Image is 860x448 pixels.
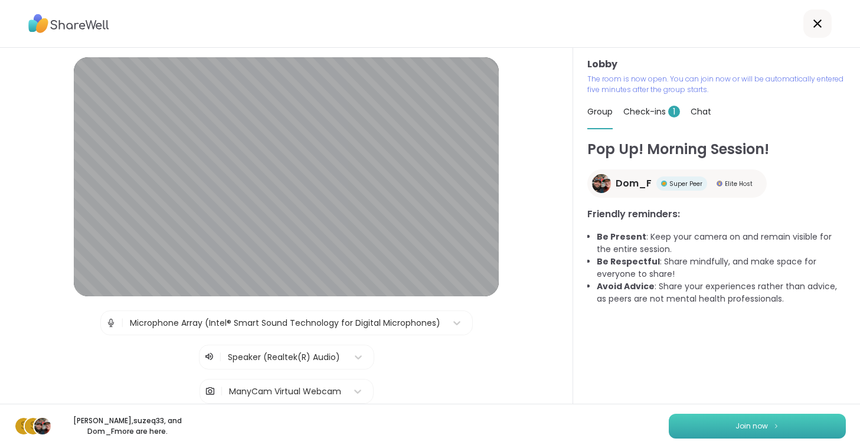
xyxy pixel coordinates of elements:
[220,380,223,403] span: |
[30,418,36,434] span: s
[130,317,440,329] div: Microphone Array (Intel® Smart Sound Technology for Digital Microphones)
[735,421,768,431] span: Join now
[34,418,51,434] img: Dom_F
[597,231,646,243] b: Be Present
[661,181,667,187] img: Super Peer
[597,256,846,280] li: : Share mindfully, and make space for everyone to share!
[623,106,680,117] span: Check-ins
[587,207,846,221] h3: Friendly reminders:
[668,106,680,117] span: 1
[121,311,124,335] span: |
[229,385,341,398] div: ManyCam Virtual Webcam
[106,311,116,335] img: Microphone
[597,256,660,267] b: Be Respectful
[597,231,846,256] li: : Keep your camera on and remain visible for the entire session.
[592,174,611,193] img: Dom_F
[61,416,194,437] p: [PERSON_NAME] , suzeq33 , and Dom_F more are here.
[587,139,846,160] h1: Pop Up! Morning Session!
[669,179,702,188] span: Super Peer
[219,350,222,364] span: |
[587,169,767,198] a: Dom_FDom_FSuper PeerSuper PeerElite HostElite Host
[587,57,846,71] h3: Lobby
[725,179,753,188] span: Elite Host
[691,106,711,117] span: Chat
[28,10,109,37] img: ShareWell Logo
[597,280,846,305] li: : Share your experiences rather than advice, as peers are not mental health professionals.
[21,418,27,434] span: s
[669,414,846,439] button: Join now
[587,106,613,117] span: Group
[587,74,846,95] p: The room is now open. You can join now or will be automatically entered five minutes after the gr...
[773,423,780,429] img: ShareWell Logomark
[205,380,215,403] img: Camera
[717,181,722,187] img: Elite Host
[597,280,655,292] b: Avoid Advice
[616,176,652,191] span: Dom_F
